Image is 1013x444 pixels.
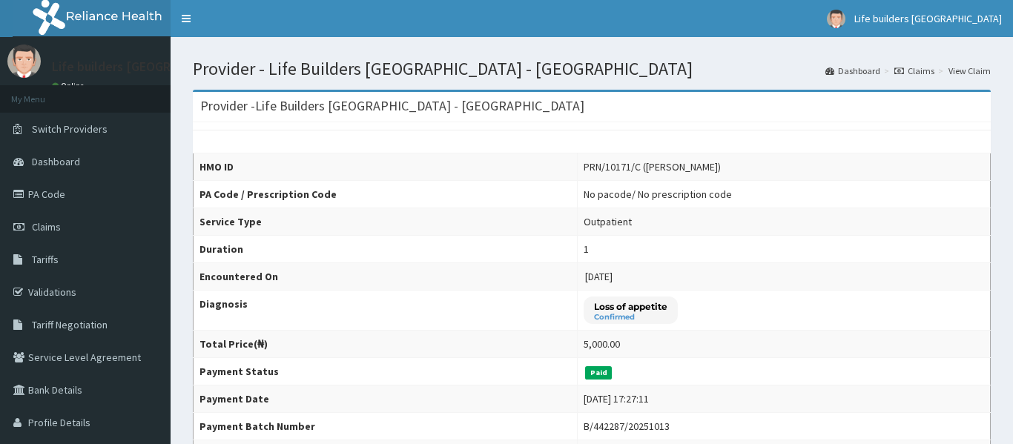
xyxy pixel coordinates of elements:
span: Life builders [GEOGRAPHIC_DATA] [854,12,1002,25]
p: Life builders [GEOGRAPHIC_DATA] [52,60,248,73]
th: HMO ID [194,153,578,181]
div: 1 [584,242,589,256]
th: Payment Date [194,385,578,413]
th: Encountered On [194,263,578,291]
a: View Claim [948,64,991,77]
div: No pacode / No prescription code [584,187,732,202]
span: Tariffs [32,253,59,266]
div: 5,000.00 [584,337,620,351]
p: Loss of appetite [594,300,667,313]
th: Payment Batch Number [194,413,578,440]
div: [DATE] 17:27:11 [584,391,649,406]
span: Switch Providers [32,122,108,136]
th: PA Code / Prescription Code [194,181,578,208]
div: Outpatient [584,214,632,229]
span: Paid [585,366,612,380]
small: Confirmed [594,314,667,321]
span: Claims [32,220,61,233]
th: Duration [194,236,578,263]
th: Service Type [194,208,578,236]
h3: Provider - Life Builders [GEOGRAPHIC_DATA] - [GEOGRAPHIC_DATA] [200,99,584,113]
span: Tariff Negotiation [32,318,108,331]
img: User Image [7,44,41,78]
th: Diagnosis [194,291,578,331]
th: Payment Status [194,358,578,385]
div: PRN/10171/C ([PERSON_NAME]) [584,159,721,174]
a: Dashboard [825,64,880,77]
div: B/442287/20251013 [584,419,670,434]
th: Total Price(₦) [194,331,578,358]
h1: Provider - Life Builders [GEOGRAPHIC_DATA] - [GEOGRAPHIC_DATA] [193,59,991,79]
span: [DATE] [585,270,613,283]
span: Dashboard [32,155,80,168]
a: Online [52,81,88,91]
img: User Image [827,10,845,28]
a: Claims [894,64,934,77]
